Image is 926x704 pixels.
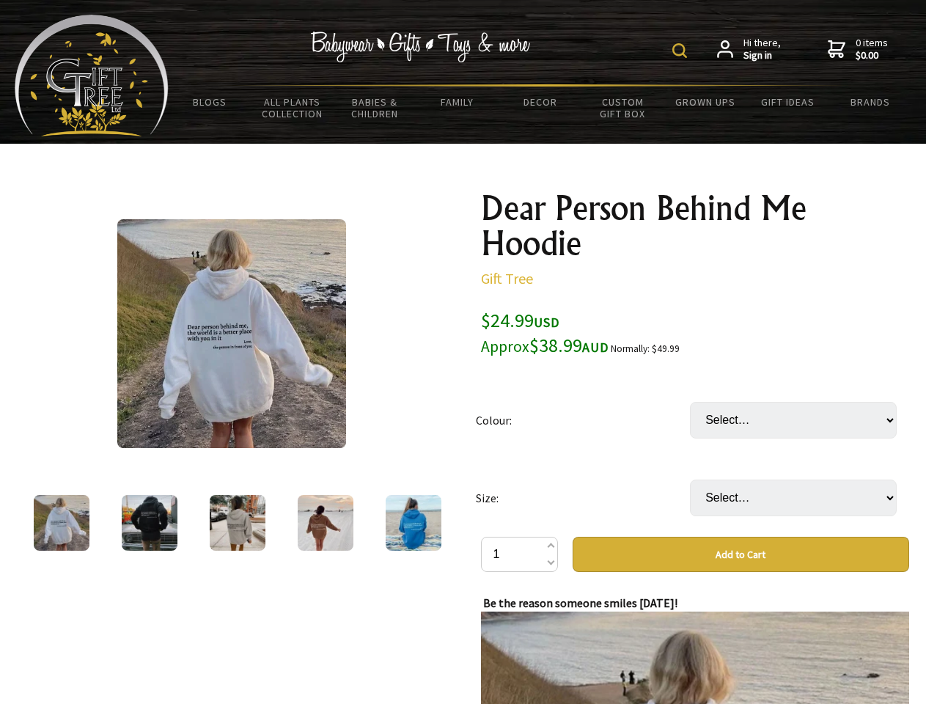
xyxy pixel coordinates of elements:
span: USD [534,314,559,331]
a: Gift Tree [481,269,533,287]
img: product search [672,43,687,58]
a: 0 items$0.00 [828,37,888,62]
td: Size: [476,459,690,537]
img: Dear Person Behind Me Hoodie [34,495,89,551]
a: Custom Gift Box [581,87,664,129]
img: Dear Person Behind Me Hoodie [117,219,346,448]
a: Grown Ups [664,87,746,117]
small: Approx [481,337,529,356]
a: Babies & Children [334,87,416,129]
small: Normally: $49.99 [611,342,680,355]
img: Babywear - Gifts - Toys & more [311,32,531,62]
strong: $0.00 [856,49,888,62]
strong: Sign in [743,49,781,62]
img: Dear Person Behind Me Hoodie [298,495,353,551]
span: AUD [582,339,609,356]
h1: Dear Person Behind Me Hoodie [481,191,909,261]
span: 0 items [856,36,888,62]
a: Family [416,87,499,117]
img: Dear Person Behind Me Hoodie [122,495,177,551]
img: Dear Person Behind Me Hoodie [210,495,265,551]
button: Add to Cart [573,537,909,572]
a: Gift Ideas [746,87,829,117]
td: Colour: [476,381,690,459]
span: $24.99 $38.99 [481,308,609,357]
span: Hi there, [743,37,781,62]
a: All Plants Collection [251,87,334,129]
a: Hi there,Sign in [717,37,781,62]
img: Babyware - Gifts - Toys and more... [15,15,169,136]
a: Decor [499,87,581,117]
a: BLOGS [169,87,251,117]
a: Brands [829,87,912,117]
img: Dear Person Behind Me Hoodie [386,495,441,551]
